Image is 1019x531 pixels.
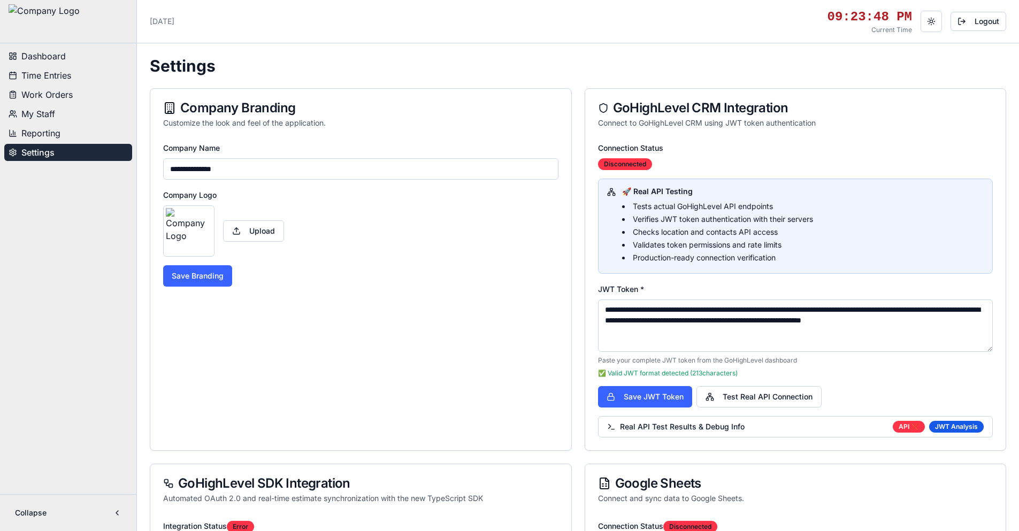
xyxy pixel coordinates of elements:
button: Time Entries [4,67,132,84]
div: JWT Analysis [929,421,984,433]
li: Tests actual GoHighLevel API endpoints [622,201,984,212]
button: Real API Test Results & Debug InfoAPI ❌JWT Analysis [598,416,993,437]
label: Connection Status [598,521,663,530]
div: 🚀 Real API Testing [622,186,984,197]
img: Company Logo [163,205,214,257]
li: Verifies JWT token authentication with their servers [622,214,984,225]
label: Company Logo [163,190,217,199]
li: Checks location and contacts API access [622,227,984,237]
p: Paste your complete JWT token from the GoHighLevel dashboard [598,356,993,365]
button: Logout [951,12,1006,31]
p: Current Time [828,26,912,34]
button: Work Orders [4,86,132,103]
img: Company Logo [9,4,80,39]
span: Dashboard [21,50,66,63]
li: Production-ready connection verification [622,252,984,263]
button: My Staff [4,105,132,122]
button: Dashboard [4,48,132,65]
label: Connection Status [598,143,663,152]
button: Save Branding [163,265,232,287]
span: Settings [21,146,55,159]
span: Time Entries [21,69,71,82]
button: Settings [4,144,132,161]
label: JWT Token * [598,284,644,294]
div: GoHighLevel CRM Integration [598,102,993,114]
button: Reporting [4,125,132,142]
button: Collapse [9,503,128,522]
div: Connect to GoHighLevel CRM using JWT token authentication [598,118,993,128]
span: Work Orders [21,88,73,101]
div: 09:23:48 PM [828,9,912,26]
label: Upload [223,220,284,242]
button: Save JWT Token [598,386,692,407]
span: Collapse [15,507,47,518]
p: [DATE] [150,16,174,27]
div: GoHighLevel SDK Integration [163,477,558,490]
div: API ❌ [893,421,925,433]
li: Validates token permissions and rate limits [622,240,984,250]
div: Company Branding [163,102,558,114]
span: Real API Test Results & Debug Info [607,421,745,432]
span: My Staff [21,107,55,120]
label: Integration Status [163,521,227,530]
span: ✅ Valid JWT format detected ( 213 characters) [598,369,738,377]
div: Disconnected [598,158,652,170]
button: Test Real API Connection [696,386,822,407]
label: Company Name [163,143,220,152]
div: Automated OAuth 2.0 and real-time estimate synchronization with the new TypeScript SDK [163,493,558,504]
div: Customize the look and feel of the application. [163,118,558,128]
h1: Settings [150,56,1006,75]
div: Connect and sync data to Google Sheets. [598,493,993,504]
div: Google Sheets [598,477,993,490]
span: Reporting [21,127,60,140]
